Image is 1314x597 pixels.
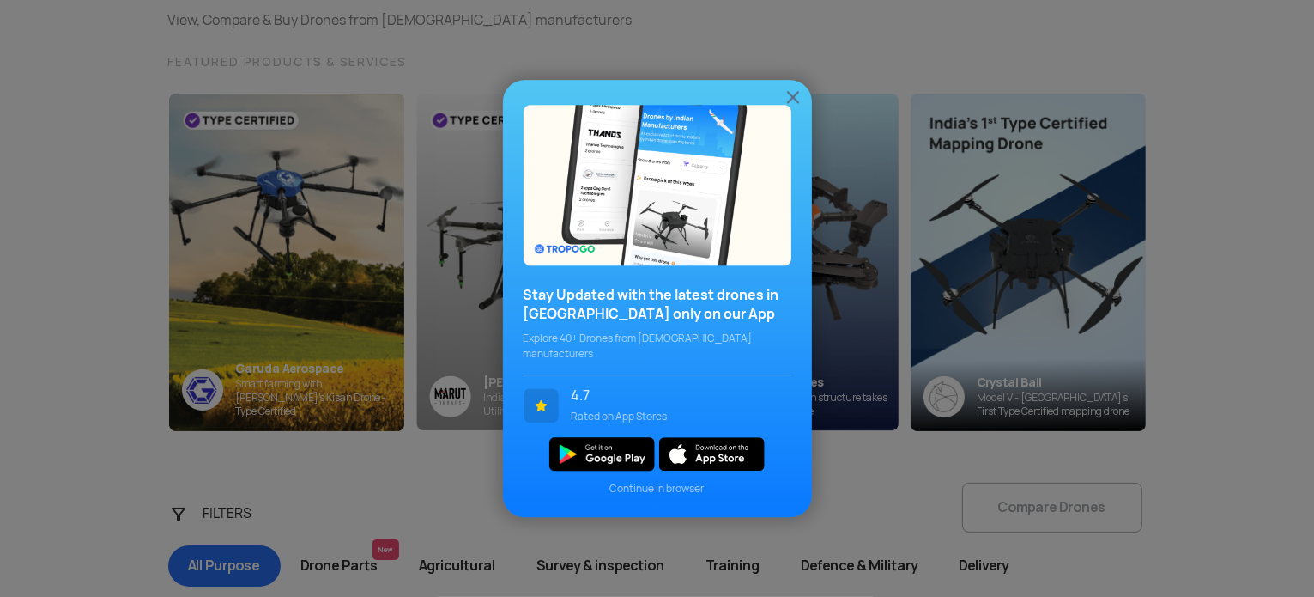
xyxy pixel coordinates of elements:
[572,388,778,404] span: 4.7
[524,388,559,423] img: ic_star.svg
[524,105,791,265] img: bg_popupSky.png
[572,409,778,424] span: Rated on App Stores
[549,437,655,471] img: img_playstore.png
[524,481,791,496] span: Continue in browser
[659,437,765,471] img: ios_new.svg
[783,87,803,107] img: ic_close.png
[524,286,791,324] h3: Stay Updated with the latest drones in [GEOGRAPHIC_DATA] only on our App
[524,331,791,362] span: Explore 40+ Drones from [DEMOGRAPHIC_DATA] manufacturers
